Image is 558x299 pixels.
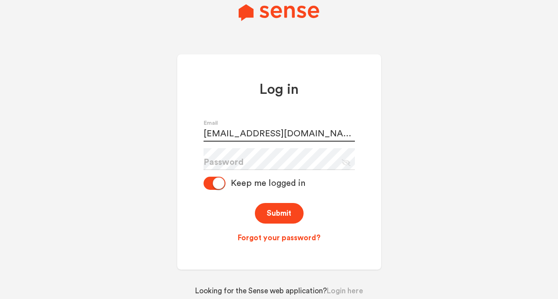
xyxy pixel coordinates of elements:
[327,287,363,295] a: Login here
[255,203,304,224] button: Submit
[225,178,305,189] div: Keep me logged in
[204,233,355,243] a: Forgot your password?
[175,278,383,296] div: Looking for the Sense web application?
[239,4,319,21] img: Sense Logo
[204,81,355,99] h1: Log in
